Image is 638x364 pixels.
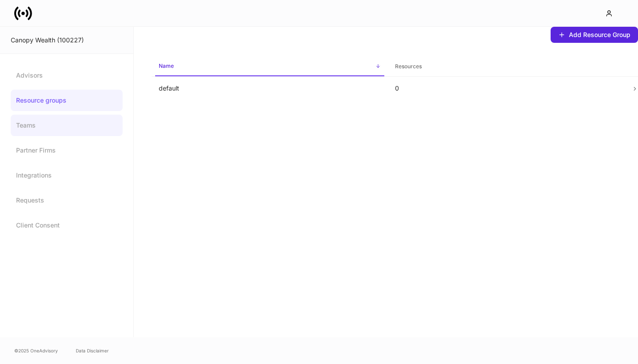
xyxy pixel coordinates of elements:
span: © 2025 OneAdvisory [14,347,58,354]
a: Integrations [11,165,123,186]
div: Canopy Wealth (100227) [11,36,123,45]
a: Teams [11,115,123,136]
a: Advisors [11,65,123,86]
a: Resource groups [11,90,123,111]
button: Add Resource Group [551,27,638,43]
span: Resources [391,58,621,76]
h6: Resources [395,62,422,70]
a: Data Disclaimer [76,347,109,354]
a: Requests [11,190,123,211]
a: Partner Firms [11,140,123,161]
span: Name [155,57,384,76]
div: Add Resource Group [569,30,630,39]
td: 0 [388,77,624,100]
p: default [159,84,381,93]
a: Client Consent [11,215,123,236]
h6: Name [159,62,174,70]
